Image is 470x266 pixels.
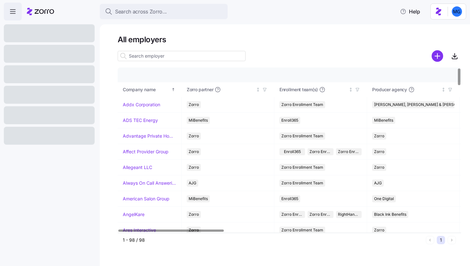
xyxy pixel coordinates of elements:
[309,148,331,155] span: Zorro Enrollment Team
[448,236,456,244] button: Next page
[118,35,461,44] h1: All employers
[338,148,360,155] span: Zorro Enrollment Experts
[123,180,176,186] a: Always On Call Answering Service
[281,133,323,140] span: Zorro Enrollment Team
[123,86,170,93] div: Company name
[374,164,384,171] span: Zorro
[187,86,213,93] span: Zorro partner
[118,82,182,97] th: Company nameSorted ascending
[281,195,298,202] span: Enroll365
[395,5,425,18] button: Help
[182,82,274,97] th: Zorro partnerNot sorted
[274,82,367,97] th: Enrollment team(s)Not sorted
[281,117,298,124] span: Enroll365
[171,87,176,92] div: Sorted ascending
[374,117,393,124] span: MiBenefits
[338,211,360,218] span: RightHandMan Financial
[123,237,423,243] div: 1 - 98 / 98
[189,195,208,202] span: MiBenefits
[437,236,445,244] button: 1
[189,227,199,234] span: Zorro
[123,227,156,233] a: Ares Interactive
[374,227,384,234] span: Zorro
[189,148,199,155] span: Zorro
[367,82,460,97] th: Producer agencyNot sorted
[115,8,167,16] span: Search across Zorro...
[281,211,303,218] span: Zorro Enrollment Team
[374,195,394,202] span: One Digital
[189,180,196,187] span: AJG
[189,101,199,108] span: Zorro
[441,87,446,92] div: Not sorted
[123,101,160,108] a: Addx Corporation
[374,211,406,218] span: Black Ink Benefits
[123,133,176,139] a: Advantage Private Home Care
[426,236,434,244] button: Previous page
[452,6,462,17] img: 61c362f0e1d336c60eacb74ec9823875
[123,117,158,124] a: ADS TEC Energy
[281,227,323,234] span: Zorro Enrollment Team
[189,211,199,218] span: Zorro
[123,211,145,218] a: AngelKare
[432,50,443,62] svg: add icon
[123,196,169,202] a: American Salon Group
[189,117,208,124] span: MiBenefits
[256,87,260,92] div: Not sorted
[123,149,168,155] a: Affect Provider Group
[374,180,382,187] span: AJG
[372,86,407,93] span: Producer agency
[349,87,353,92] div: Not sorted
[189,164,199,171] span: Zorro
[281,101,323,108] span: Zorro Enrollment Team
[118,51,246,61] input: Search employer
[284,148,301,155] span: Enroll365
[281,180,323,187] span: Zorro Enrollment Team
[189,133,199,140] span: Zorro
[374,148,384,155] span: Zorro
[281,164,323,171] span: Zorro Enrollment Team
[123,164,152,171] a: Allegeant LLC
[309,211,331,218] span: Zorro Enrollment Experts
[279,86,318,93] span: Enrollment team(s)
[374,133,384,140] span: Zorro
[100,4,228,19] button: Search across Zorro...
[400,8,420,15] span: Help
